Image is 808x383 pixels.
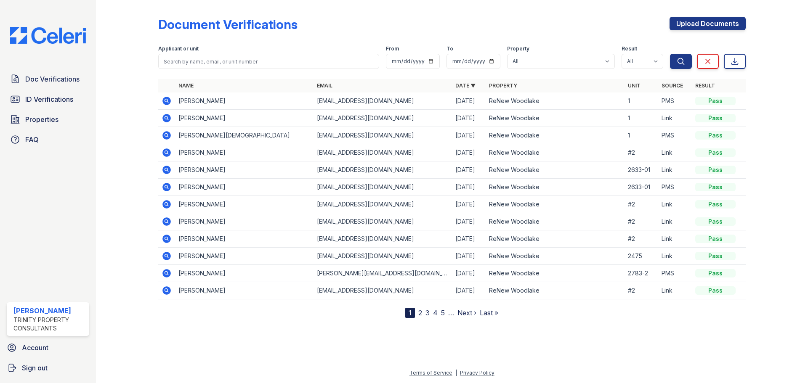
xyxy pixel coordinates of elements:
[409,370,452,376] a: Terms of Service
[433,309,438,317] a: 4
[625,127,658,144] td: 1
[486,196,624,213] td: ReNew Woodlake
[7,131,89,148] a: FAQ
[448,308,454,318] span: …
[13,316,86,333] div: Trinity Property Consultants
[175,230,314,248] td: [PERSON_NAME]
[158,17,298,32] div: Document Verifications
[625,230,658,248] td: #2
[486,161,624,179] td: ReNew Woodlake
[695,200,736,209] div: Pass
[625,282,658,299] td: #2
[3,359,93,376] a: Sign out
[460,370,494,376] a: Privacy Policy
[658,92,692,110] td: PMS
[695,148,736,157] div: Pass
[625,265,658,282] td: 2783-2
[625,213,658,230] td: #2
[695,166,736,174] div: Pass
[7,91,89,108] a: ID Verifications
[486,248,624,265] td: ReNew Woodlake
[670,17,746,30] a: Upload Documents
[314,110,452,127] td: [EMAIL_ADDRESS][DOMAIN_NAME]
[622,45,637,52] label: Result
[486,282,624,299] td: ReNew Woodlake
[486,213,624,230] td: ReNew Woodlake
[695,286,736,295] div: Pass
[455,370,457,376] div: |
[447,45,453,52] label: To
[175,196,314,213] td: [PERSON_NAME]
[314,230,452,248] td: [EMAIL_ADDRESS][DOMAIN_NAME]
[22,363,48,373] span: Sign out
[486,92,624,110] td: ReNew Woodlake
[452,196,486,213] td: [DATE]
[452,213,486,230] td: [DATE]
[695,183,736,191] div: Pass
[658,161,692,179] td: Link
[457,309,476,317] a: Next ›
[314,179,452,196] td: [EMAIL_ADDRESS][DOMAIN_NAME]
[314,196,452,213] td: [EMAIL_ADDRESS][DOMAIN_NAME]
[175,161,314,179] td: [PERSON_NAME]
[452,110,486,127] td: [DATE]
[175,213,314,230] td: [PERSON_NAME]
[175,265,314,282] td: [PERSON_NAME]
[452,92,486,110] td: [DATE]
[486,265,624,282] td: ReNew Woodlake
[7,71,89,87] a: Doc Verifications
[625,92,658,110] td: 1
[452,230,486,248] td: [DATE]
[662,82,683,89] a: Source
[695,269,736,277] div: Pass
[625,248,658,265] td: 2475
[658,127,692,144] td: PMS
[314,127,452,144] td: [EMAIL_ADDRESS][DOMAIN_NAME]
[175,282,314,299] td: [PERSON_NAME]
[317,82,332,89] a: Email
[22,343,48,353] span: Account
[486,110,624,127] td: ReNew Woodlake
[455,82,476,89] a: Date ▼
[625,161,658,179] td: 2633-01
[695,235,736,243] div: Pass
[314,213,452,230] td: [EMAIL_ADDRESS][DOMAIN_NAME]
[625,196,658,213] td: #2
[507,45,529,52] label: Property
[695,114,736,122] div: Pass
[452,248,486,265] td: [DATE]
[314,265,452,282] td: [PERSON_NAME][EMAIL_ADDRESS][DOMAIN_NAME]
[625,144,658,161] td: #2
[452,282,486,299] td: [DATE]
[628,82,641,89] a: Unit
[658,265,692,282] td: PMS
[658,282,692,299] td: Link
[405,308,415,318] div: 1
[452,144,486,161] td: [DATE]
[314,282,452,299] td: [EMAIL_ADDRESS][DOMAIN_NAME]
[658,110,692,127] td: Link
[658,196,692,213] td: Link
[658,230,692,248] td: Link
[25,74,80,84] span: Doc Verifications
[486,144,624,161] td: ReNew Woodlake
[314,161,452,179] td: [EMAIL_ADDRESS][DOMAIN_NAME]
[314,144,452,161] td: [EMAIL_ADDRESS][DOMAIN_NAME]
[625,110,658,127] td: 1
[452,265,486,282] td: [DATE]
[695,217,736,226] div: Pass
[486,127,624,144] td: ReNew Woodlake
[695,82,715,89] a: Result
[658,248,692,265] td: Link
[175,179,314,196] td: [PERSON_NAME]
[158,54,379,69] input: Search by name, email, or unit number
[658,179,692,196] td: PMS
[158,45,199,52] label: Applicant or unit
[175,92,314,110] td: [PERSON_NAME]
[386,45,399,52] label: From
[314,92,452,110] td: [EMAIL_ADDRESS][DOMAIN_NAME]
[175,127,314,144] td: [PERSON_NAME][DEMOGRAPHIC_DATA]
[480,309,498,317] a: Last »
[486,230,624,248] td: ReNew Woodlake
